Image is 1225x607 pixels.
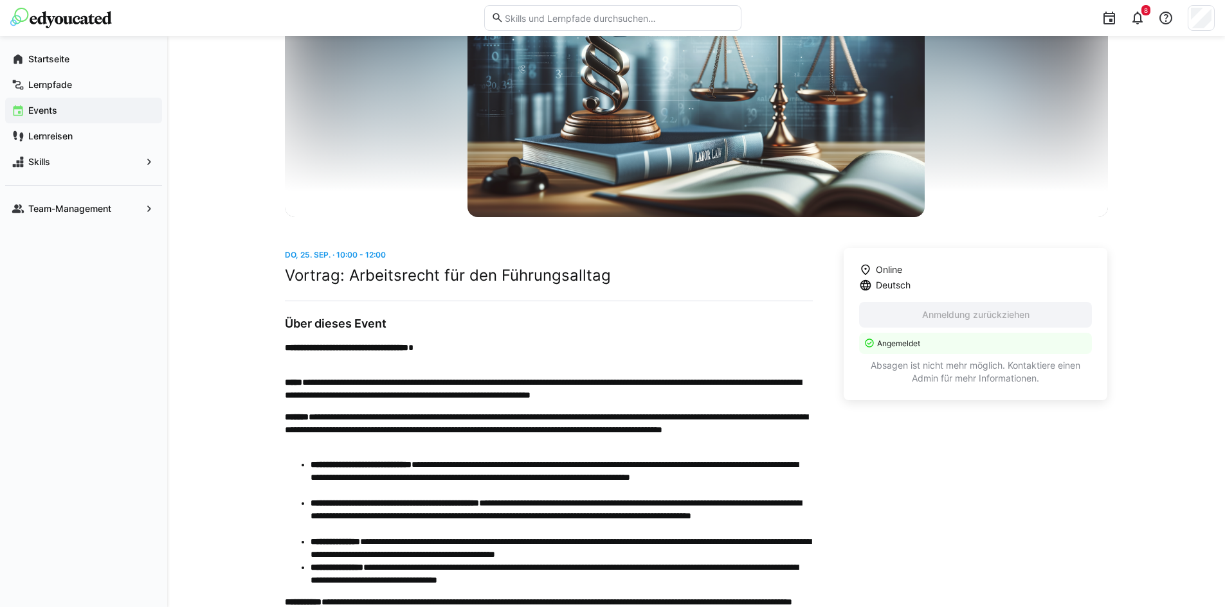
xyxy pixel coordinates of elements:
[877,338,1085,349] p: Angemeldet
[285,317,813,331] h3: Über dieses Event
[859,302,1093,328] button: Anmeldung zurückziehen
[876,263,902,276] span: Online
[504,12,734,24] input: Skills und Lernpfade durchsuchen…
[920,308,1031,321] span: Anmeldung zurückziehen
[1144,6,1148,14] span: 8
[859,359,1093,385] p: Absagen ist nicht mehr möglich. Kontaktiere einen Admin für mehr Informationen.
[285,266,813,285] h2: Vortrag: Arbeitsrecht für den Führungsalltag
[876,279,911,292] span: Deutsch
[285,250,386,260] span: Do, 25. Sep. · 10:00 - 12:00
